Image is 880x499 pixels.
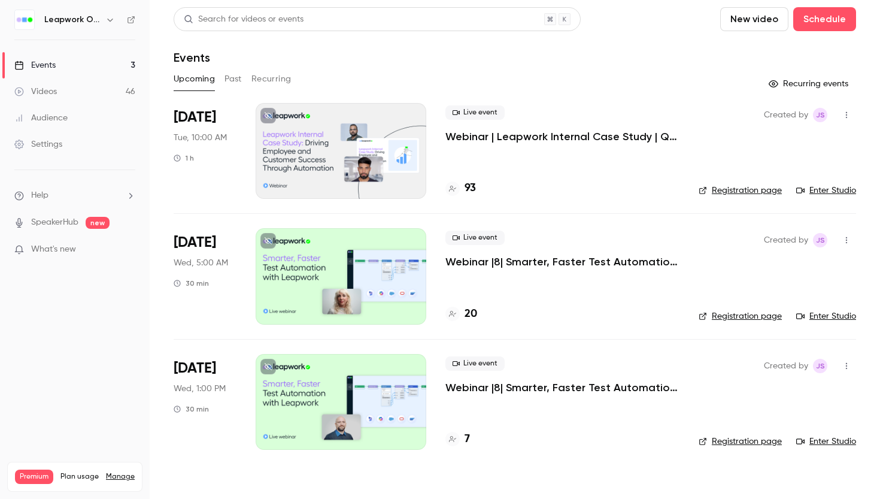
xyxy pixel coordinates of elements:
[14,189,135,202] li: help-dropdown-opener
[445,380,679,395] a: Webinar |8| Smarter, Faster Test Automation with Leapwork | [GEOGRAPHIC_DATA] | Q3 2025
[121,244,135,255] iframe: Noticeable Trigger
[224,69,242,89] button: Past
[174,228,236,324] div: Aug 20 Wed, 10:00 AM (Europe/London)
[174,257,228,269] span: Wed, 5:00 AM
[174,383,226,395] span: Wed, 1:00 PM
[793,7,856,31] button: Schedule
[813,233,827,247] span: Jaynesh Singh
[174,359,216,378] span: [DATE]
[60,472,99,482] span: Plan usage
[31,216,78,229] a: SpeakerHub
[106,472,135,482] a: Manage
[31,189,48,202] span: Help
[796,436,856,447] a: Enter Studio
[174,233,216,252] span: [DATE]
[15,10,34,29] img: Leapwork Online Event
[15,470,53,484] span: Premium
[445,356,505,371] span: Live event
[816,108,825,122] span: JS
[816,233,825,247] span: JS
[174,404,209,414] div: 30 min
[174,103,236,199] div: Aug 19 Tue, 10:00 AM (America/New York)
[465,431,470,447] h4: 7
[174,69,215,89] button: Upcoming
[14,138,62,150] div: Settings
[764,108,808,122] span: Created by
[699,310,782,322] a: Registration page
[184,13,304,26] div: Search for videos or events
[813,108,827,122] span: Jaynesh Singh
[174,50,210,65] h1: Events
[445,231,505,245] span: Live event
[445,255,679,269] a: Webinar |8| Smarter, Faster Test Automation with Leapwork | EMEA | Q3 2025
[31,243,76,256] span: What's new
[174,279,209,288] div: 30 min
[796,310,856,322] a: Enter Studio
[445,105,505,120] span: Live event
[764,233,808,247] span: Created by
[251,69,292,89] button: Recurring
[445,431,470,447] a: 7
[445,129,679,144] a: Webinar | Leapwork Internal Case Study | Q3 2025
[174,108,216,127] span: [DATE]
[764,359,808,373] span: Created by
[720,7,788,31] button: New video
[14,86,57,98] div: Videos
[14,59,56,71] div: Events
[86,217,110,229] span: new
[763,74,856,93] button: Recurring events
[816,359,825,373] span: JS
[465,306,477,322] h4: 20
[813,359,827,373] span: Jaynesh Singh
[14,112,68,124] div: Audience
[174,153,194,163] div: 1 h
[174,132,227,144] span: Tue, 10:00 AM
[445,180,476,196] a: 93
[699,185,782,196] a: Registration page
[796,185,856,196] a: Enter Studio
[445,306,477,322] a: 20
[465,180,476,196] h4: 93
[174,354,236,450] div: Aug 20 Wed, 1:00 PM (America/New York)
[44,14,101,26] h6: Leapwork Online Event
[699,436,782,447] a: Registration page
